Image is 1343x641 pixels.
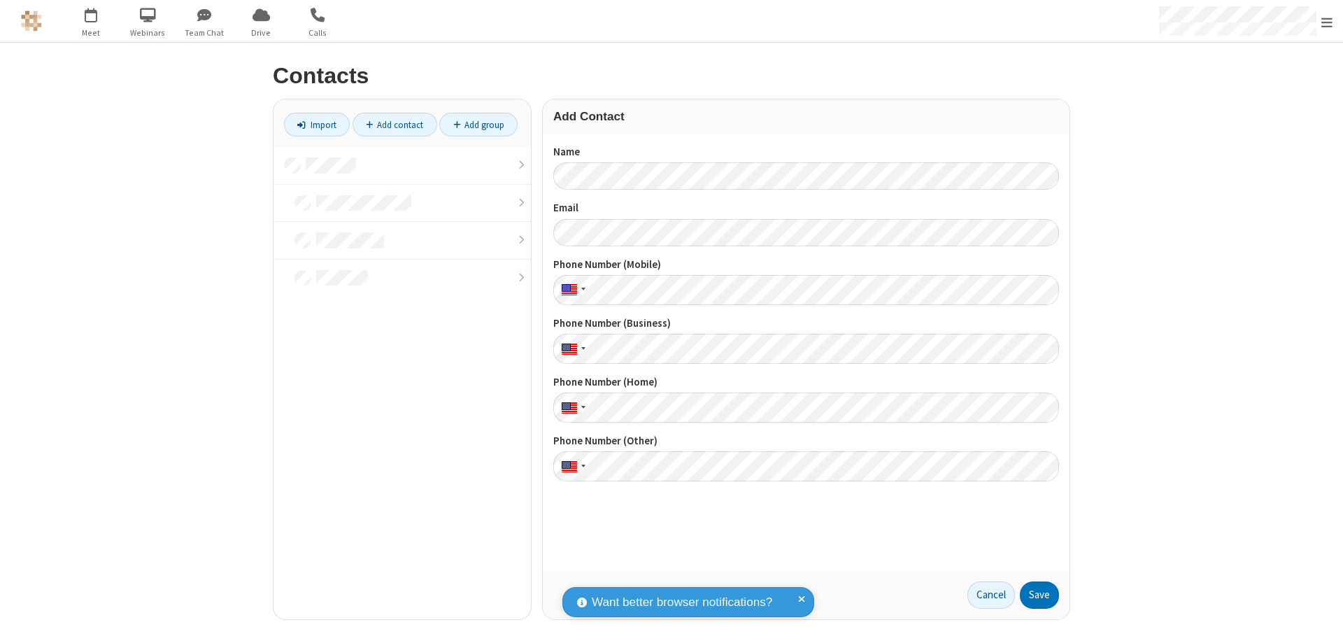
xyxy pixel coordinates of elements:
label: Email [553,200,1059,216]
span: Team Chat [178,27,231,39]
a: Import [284,113,350,136]
label: Phone Number (Mobile) [553,257,1059,273]
div: United States: + 1 [553,275,590,305]
h2: Contacts [273,64,1070,88]
div: United States: + 1 [553,451,590,481]
label: Phone Number (Business) [553,316,1059,332]
a: Add contact [353,113,437,136]
label: Phone Number (Home) [553,374,1059,390]
iframe: Chat [1308,605,1333,631]
span: Calls [292,27,344,39]
button: Save [1020,582,1059,610]
span: Meet [65,27,118,39]
label: Name [553,144,1059,160]
span: Want better browser notifications? [592,593,772,612]
img: QA Selenium DO NOT DELETE OR CHANGE [21,10,42,31]
h3: Add Contact [553,110,1059,123]
label: Phone Number (Other) [553,433,1059,449]
span: Webinars [122,27,174,39]
a: Cancel [967,582,1015,610]
a: Add group [439,113,518,136]
div: United States: + 1 [553,334,590,364]
span: Drive [235,27,287,39]
div: United States: + 1 [553,393,590,423]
